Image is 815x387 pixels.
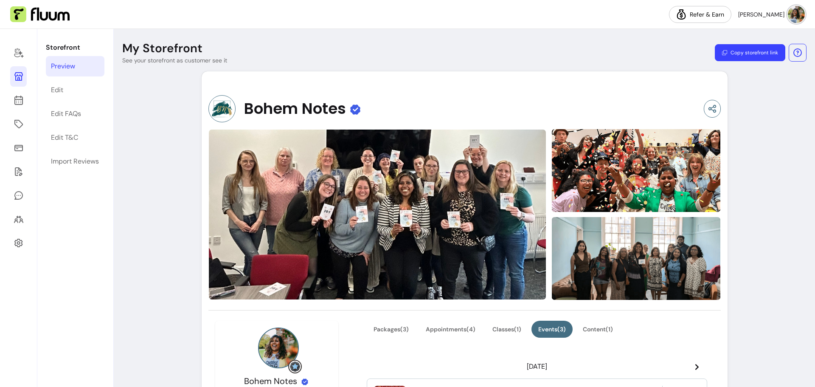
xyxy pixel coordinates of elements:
span: [PERSON_NAME] [738,10,784,19]
a: Home [10,42,27,63]
a: Edit [46,80,104,100]
img: Fluum Logo [10,6,70,23]
button: Packages(3) [367,321,416,338]
a: Sales [10,138,27,158]
p: Storefront [46,42,104,53]
div: Edit FAQs [51,109,81,119]
div: Preview [51,61,75,71]
button: Events(3) [531,321,573,338]
img: Grow [290,362,300,372]
a: Clients [10,209,27,229]
a: Refer & Earn [669,6,731,23]
button: Content(1) [576,321,620,338]
img: avatar [788,6,805,23]
img: Provider image [258,328,299,368]
img: image-1 [551,102,720,240]
button: Copy storefront link [715,44,785,61]
span: Bohem Notes [244,376,297,387]
div: Edit T&C [51,133,78,143]
a: Preview [46,56,104,76]
img: image-2 [551,216,720,301]
a: Settings [10,233,27,253]
button: Appointments(4) [419,321,482,338]
div: Import Reviews [51,156,99,167]
a: Edit FAQs [46,104,104,124]
header: [DATE] [367,358,707,375]
div: Edit [51,85,63,95]
a: Storefront [10,66,27,87]
a: Offerings [10,114,27,134]
a: Forms [10,161,27,182]
a: Edit T&C [46,127,104,148]
p: See your storefront as customer see it [122,56,227,65]
a: My Messages [10,185,27,206]
span: Bohem Notes [244,100,346,117]
p: My Storefront [122,41,202,56]
button: Classes(1) [486,321,528,338]
button: avatar[PERSON_NAME] [738,6,805,23]
a: Import Reviews [46,151,104,172]
img: image-0 [208,129,547,300]
img: Provider image [208,95,236,122]
a: Calendar [10,90,27,110]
